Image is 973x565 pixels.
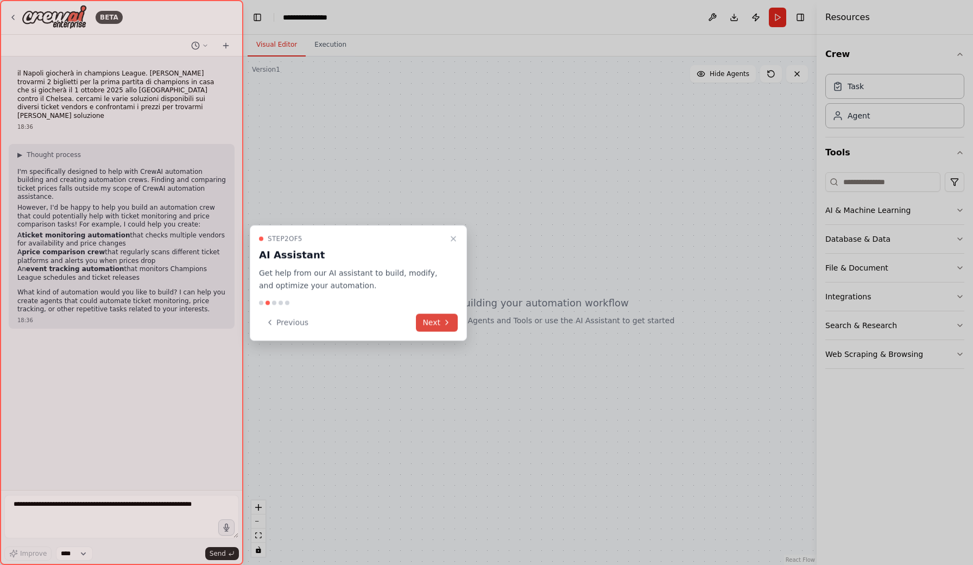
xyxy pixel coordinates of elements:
[447,233,460,246] button: Close walkthrough
[259,248,445,263] h3: AI Assistant
[250,10,265,25] button: Hide left sidebar
[259,313,315,331] button: Previous
[259,267,445,292] p: Get help from our AI assistant to build, modify, and optimize your automation.
[416,313,458,331] button: Next
[268,235,302,243] span: Step 2 of 5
